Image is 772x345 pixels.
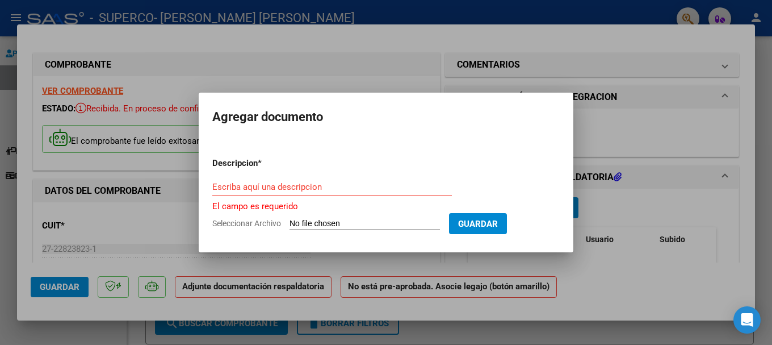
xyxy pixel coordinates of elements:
div: Open Intercom Messenger [733,306,761,334]
span: Seleccionar Archivo [212,219,281,228]
span: Guardar [458,219,498,229]
p: Descripcion [212,157,317,170]
p: El campo es requerido [212,200,560,213]
h2: Agregar documento [212,106,560,128]
button: Guardar [449,213,507,234]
